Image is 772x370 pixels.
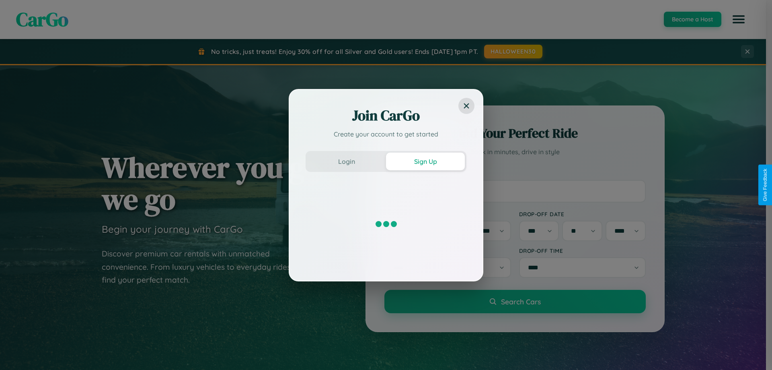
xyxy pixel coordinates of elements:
div: Give Feedback [762,169,768,201]
h2: Join CarGo [306,106,466,125]
iframe: Intercom live chat [8,343,27,362]
button: Sign Up [386,153,465,170]
button: Login [307,153,386,170]
p: Create your account to get started [306,129,466,139]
